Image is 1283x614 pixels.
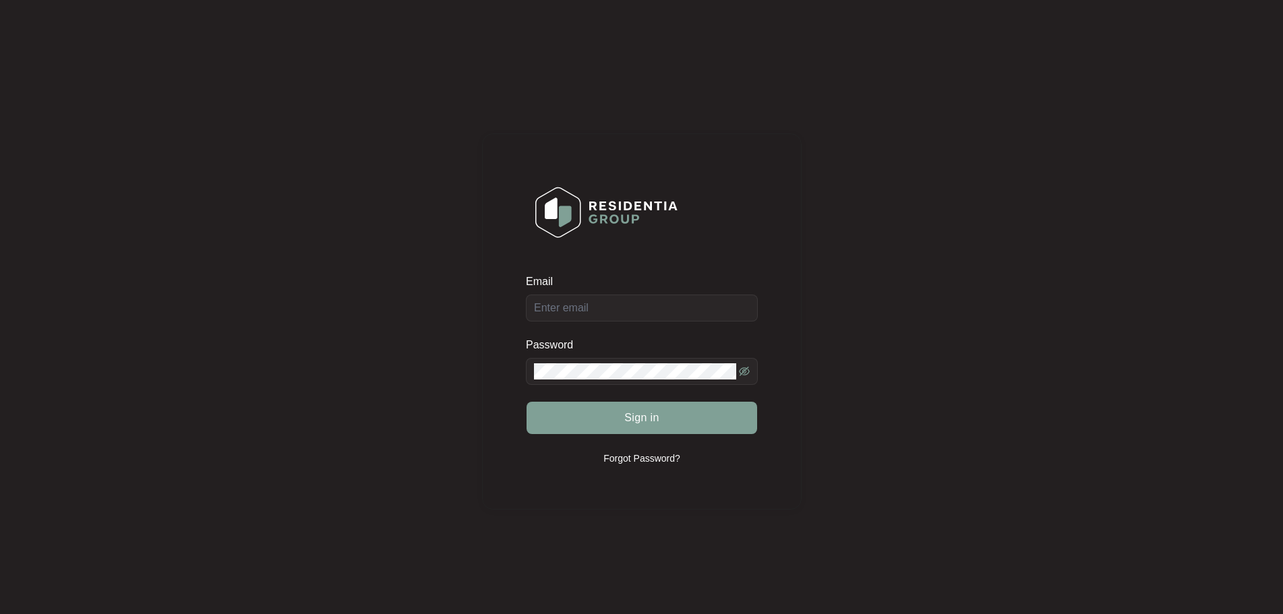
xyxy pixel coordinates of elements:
[534,363,736,379] input: Password
[624,410,659,426] span: Sign in
[526,295,758,321] input: Email
[527,402,757,434] button: Sign in
[526,338,583,352] label: Password
[739,366,750,377] span: eye-invisible
[526,275,562,288] label: Email
[603,452,680,465] p: Forgot Password?
[527,178,686,247] img: Login Logo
